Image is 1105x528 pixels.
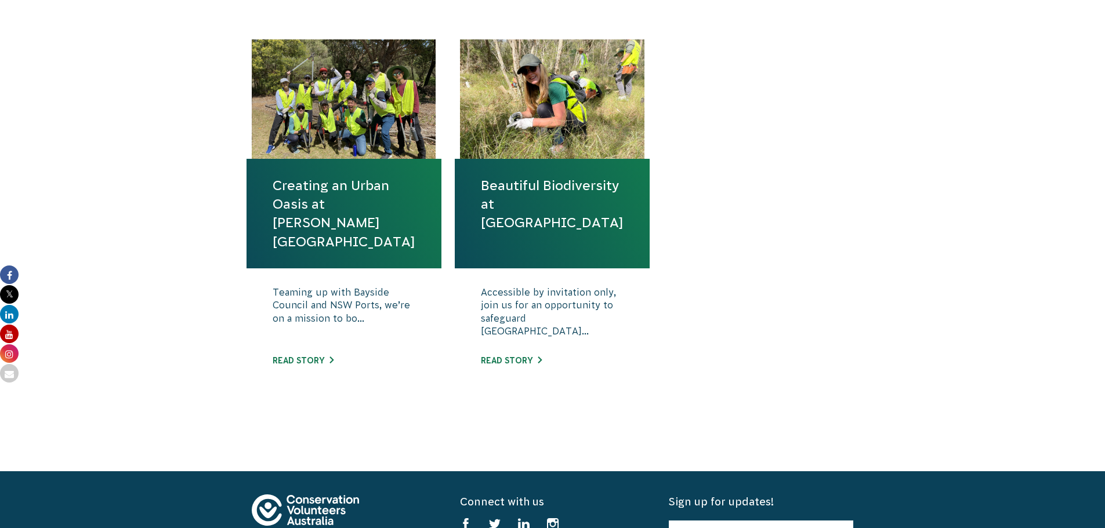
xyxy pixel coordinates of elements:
p: Teaming up with Bayside Council and NSW Ports, we’re on a mission to bo... [273,286,415,344]
a: Read story [481,356,542,365]
a: Read story [273,356,334,365]
h5: Connect with us [460,494,644,509]
h5: Sign up for updates! [669,494,853,509]
a: Beautiful Biodiversity at [GEOGRAPHIC_DATA] [481,176,624,232]
p: Accessible by invitation only, join us for an opportunity to safeguard [GEOGRAPHIC_DATA]... [481,286,624,344]
img: logo-footer.svg [252,494,359,526]
a: Creating an Urban Oasis at [PERSON_NAME][GEOGRAPHIC_DATA] [273,176,415,251]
